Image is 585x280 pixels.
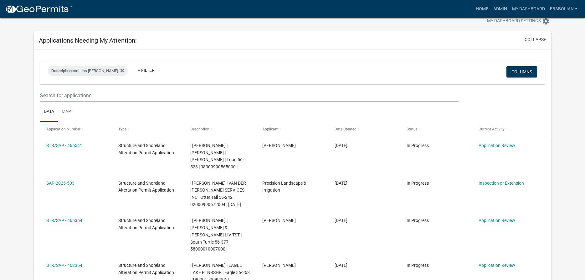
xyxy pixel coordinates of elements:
[407,263,429,268] span: In Progress
[262,218,296,223] span: Matt S Hoen
[542,18,550,25] i: settings
[525,36,546,43] button: collapse
[262,127,279,131] span: Applicant
[473,3,491,15] a: Home
[510,3,547,15] a: My Dashboard
[335,127,357,131] span: Date Created
[40,89,459,102] input: Search for applications
[40,122,112,137] datatable-header-cell: Application Number
[256,122,328,137] datatable-header-cell: Applicant
[190,181,246,207] span: | Eric Babolian | VAN DER WEIDE SERVICES INC | Otter Tail 56-242 | 02000990672004 | 08/21/2026
[479,143,515,148] a: Application Review
[118,127,126,131] span: Type
[335,218,347,223] span: 08/19/2025
[262,143,296,148] span: Randy Halvorson
[118,218,174,230] span: Structure and Shoreland Alteration Permit Application
[335,181,347,186] span: 08/19/2025
[118,181,174,193] span: Structure and Shoreland Alteration Permit Application
[190,143,244,169] span: | Eric Babolian | RICHARD T VETTER | SHARMAE M VETTER | Loon 56-523 | 08000990565000 |
[262,263,296,268] span: Roger Lee Hahn
[46,263,82,268] a: STR/SAP - 462354
[407,218,429,223] span: In Progress
[506,66,537,77] button: Columns
[46,181,74,186] a: SAP-2025-503
[46,218,82,223] a: STR/SAP - 466364
[407,143,429,148] span: In Progress
[329,122,401,137] datatable-header-cell: Date Created
[407,181,429,186] span: In Progress
[39,37,137,44] h5: Applications Needing My Attention:
[482,15,555,27] button: My Dashboard Settingssettings
[118,143,174,155] span: Structure and Shoreland Alteration Permit Application
[473,122,545,137] datatable-header-cell: Current Activity
[112,122,184,137] datatable-header-cell: Type
[335,143,347,148] span: 08/20/2025
[479,127,505,131] span: Current Activity
[479,181,524,186] a: Inspection or Extension
[547,3,580,15] a: ebabolian
[487,18,541,25] span: My Dashboard Settings
[262,181,306,193] span: Precision Landscape & Irrigation
[133,65,160,76] a: + Filter
[401,122,473,137] datatable-header-cell: Status
[51,68,72,73] span: Description
[40,102,58,122] a: Data
[118,263,174,275] span: Structure and Shoreland Alteration Permit Application
[479,263,515,268] a: Application Review
[58,102,75,122] a: Map
[190,127,209,131] span: Description
[407,127,418,131] span: Status
[46,127,80,131] span: Application Number
[491,3,510,15] a: Admin
[479,218,515,223] a: Application Review
[48,66,128,76] div: contains [PERSON_NAME]
[184,122,256,137] datatable-header-cell: Description
[46,143,82,148] a: STR/SAP - 466541
[190,218,242,251] span: | Eric Babolian | SCOTT & JODI DRISCOLL LIV TST | South Turtle 56-377 | 58000010007000 |
[335,263,347,268] span: 08/11/2025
